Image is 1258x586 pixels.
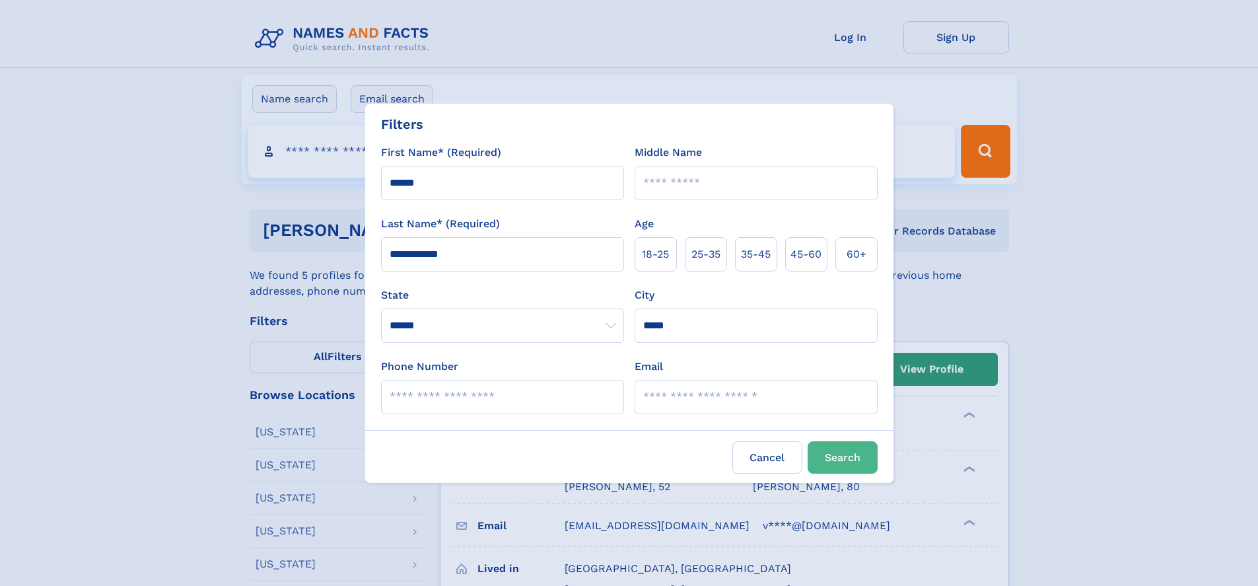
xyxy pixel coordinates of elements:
[808,441,878,474] button: Search
[381,359,458,375] label: Phone Number
[381,287,624,303] label: State
[732,441,802,474] label: Cancel
[635,287,654,303] label: City
[635,359,663,375] label: Email
[635,216,654,232] label: Age
[381,114,423,134] div: Filters
[642,246,669,262] span: 18‑25
[847,246,866,262] span: 60+
[381,216,500,232] label: Last Name* (Required)
[635,145,702,161] label: Middle Name
[790,246,821,262] span: 45‑60
[691,246,720,262] span: 25‑35
[741,246,771,262] span: 35‑45
[381,145,501,161] label: First Name* (Required)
